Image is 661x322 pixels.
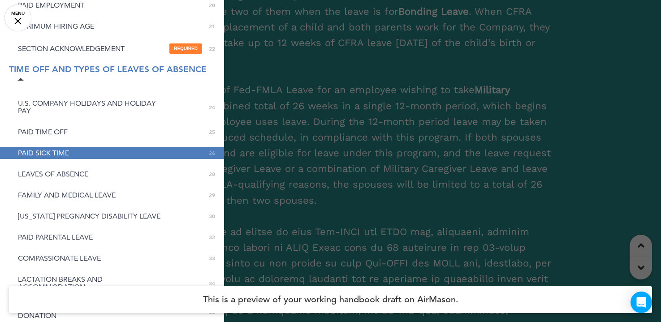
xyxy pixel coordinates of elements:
span: PAID TIME OFF [18,128,68,136]
span: 29 [209,191,215,199]
span: TIME OFF FOR ORGAN OR BONE MARROW DONATION [18,304,166,319]
span: COMPASSIONATE LEAVE [18,254,101,262]
span: 30 [209,212,215,220]
span: SECTION ACKNOWLEDGEMENT [18,45,125,52]
span: PAID PARENTAL LEAVE [18,233,93,241]
span: LACTATION BREAKS AND ACCOMMODATION [18,275,166,291]
span: 22 [209,45,215,52]
span: REQUIRED [169,43,202,54]
span: 33 [209,254,215,262]
span: 32 [209,233,215,241]
span: CALIFORNIA PREGNANCY DISABILITY LEAVE [18,212,160,220]
div: Open Intercom Messenger [631,292,652,313]
span: 20 [209,1,215,9]
span: U.S. COMPANY HOLIDAYS AND HOLIDAY PAY [18,99,166,115]
span: 26 [209,149,215,157]
span: 34 [209,279,215,287]
span: 24 [209,103,215,111]
span: 28 [209,170,215,178]
span: MINIMUM HIRING AGE [18,22,94,30]
a: MENU [4,4,31,31]
h4: This is a preview of your working handbook draft on AirMason. [9,286,652,313]
span: FAMILY AND MEDICAL LEAVE [18,191,116,199]
span: PAID EMPLOYMENT [18,1,84,9]
span: 25 [209,128,215,136]
span: LEAVES OF ABSENCE [18,170,88,178]
span: PAID SICK TIME [18,149,69,157]
span: 21 [209,22,215,30]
